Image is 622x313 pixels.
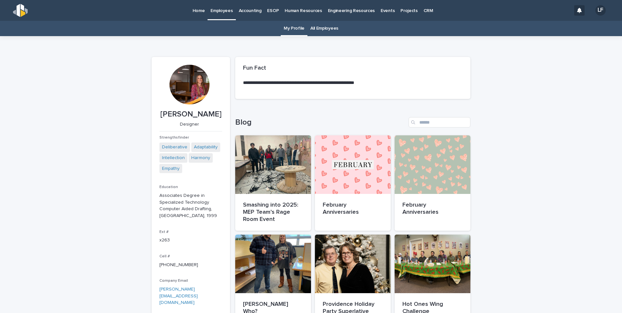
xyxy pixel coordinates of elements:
[159,263,198,267] a: [PHONE_NUMBER]
[162,144,187,151] a: Deliberative
[159,238,170,242] a: x263
[13,4,28,17] img: s5b5MGTdWwFoU4EDV7nw
[194,144,218,151] a: Adaptability
[235,135,311,231] a: Smashing into 2025: MEP Team’s Rage Room Event
[159,279,188,283] span: Company Email
[402,202,463,216] p: February Anniversaries
[159,230,169,234] span: Ext #
[315,135,391,231] a: February Anniversaries
[159,110,222,119] p: [PERSON_NAME]
[159,185,178,189] span: Education
[595,5,606,16] div: LF
[310,21,338,36] a: All Employees
[243,202,303,223] p: Smashing into 2025: MEP Team’s Rage Room Event
[159,136,189,140] span: Strengthsfinder
[162,155,185,161] a: Intellection
[395,135,470,231] a: February Anniversaries
[235,118,406,127] h1: Blog
[284,21,304,36] a: My Profile
[162,165,180,172] a: Empathy
[159,287,198,305] a: [PERSON_NAME][EMAIL_ADDRESS][DOMAIN_NAME]
[159,254,170,258] span: Cell #
[191,155,210,161] a: Harmony
[159,192,222,219] p: Associates Degree in Specialized Technology Computer Aided Drafting, [GEOGRAPHIC_DATA], 1999
[409,117,470,128] input: Search
[243,65,266,72] h2: Fun Fact
[323,202,383,216] p: February Anniversaries
[159,122,220,127] p: Designer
